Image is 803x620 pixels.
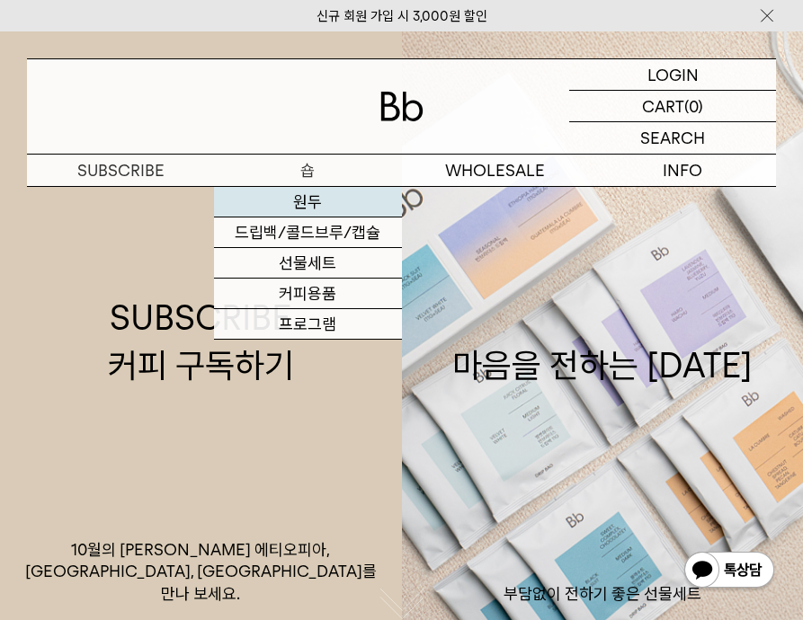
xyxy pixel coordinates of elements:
[214,217,401,248] a: 드립백/콜드브루/캡슐
[452,294,753,389] div: 마음을 전하는 [DATE]
[683,550,776,593] img: 카카오톡 채널 1:1 채팅 버튼
[647,59,699,90] p: LOGIN
[214,155,401,186] a: 숍
[402,155,589,186] p: WHOLESALE
[380,92,424,121] img: 로고
[27,155,214,186] a: SUBSCRIBE
[214,248,401,279] a: 선물세트
[108,294,294,389] div: SUBSCRIBE 커피 구독하기
[569,91,776,122] a: CART (0)
[214,279,401,309] a: 커피용품
[569,59,776,91] a: LOGIN
[684,91,703,121] p: (0)
[317,8,487,24] a: 신규 회원 가입 시 3,000원 할인
[589,155,776,186] p: INFO
[214,309,401,340] a: 프로그램
[214,187,401,217] a: 원두
[642,91,684,121] p: CART
[640,122,705,154] p: SEARCH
